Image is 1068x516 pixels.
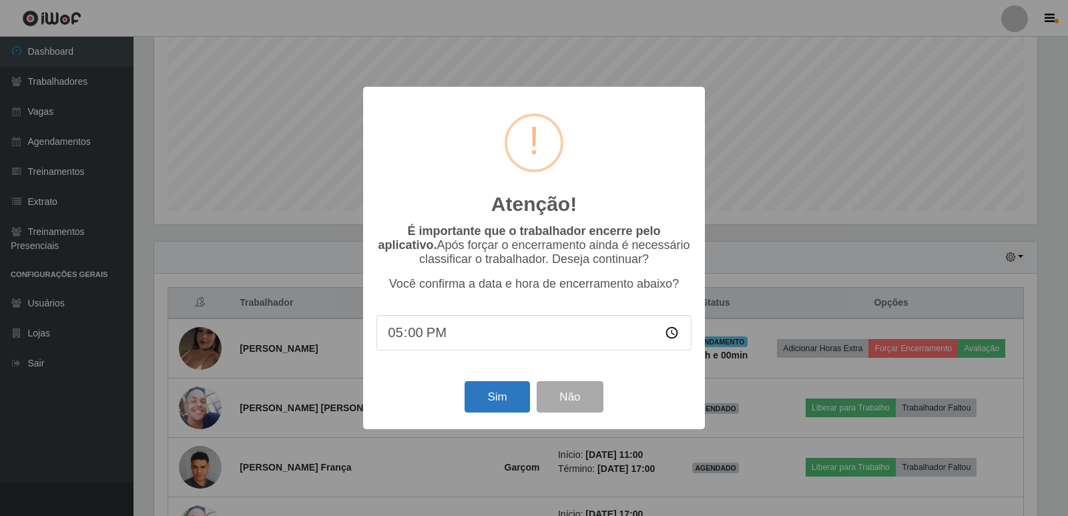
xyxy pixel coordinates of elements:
[376,224,692,266] p: Após forçar o encerramento ainda é necessário classificar o trabalhador. Deseja continuar?
[537,381,603,413] button: Não
[465,381,529,413] button: Sim
[491,192,577,216] h2: Atenção!
[378,224,660,252] b: É importante que o trabalhador encerre pelo aplicativo.
[376,277,692,291] p: Você confirma a data e hora de encerramento abaixo?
